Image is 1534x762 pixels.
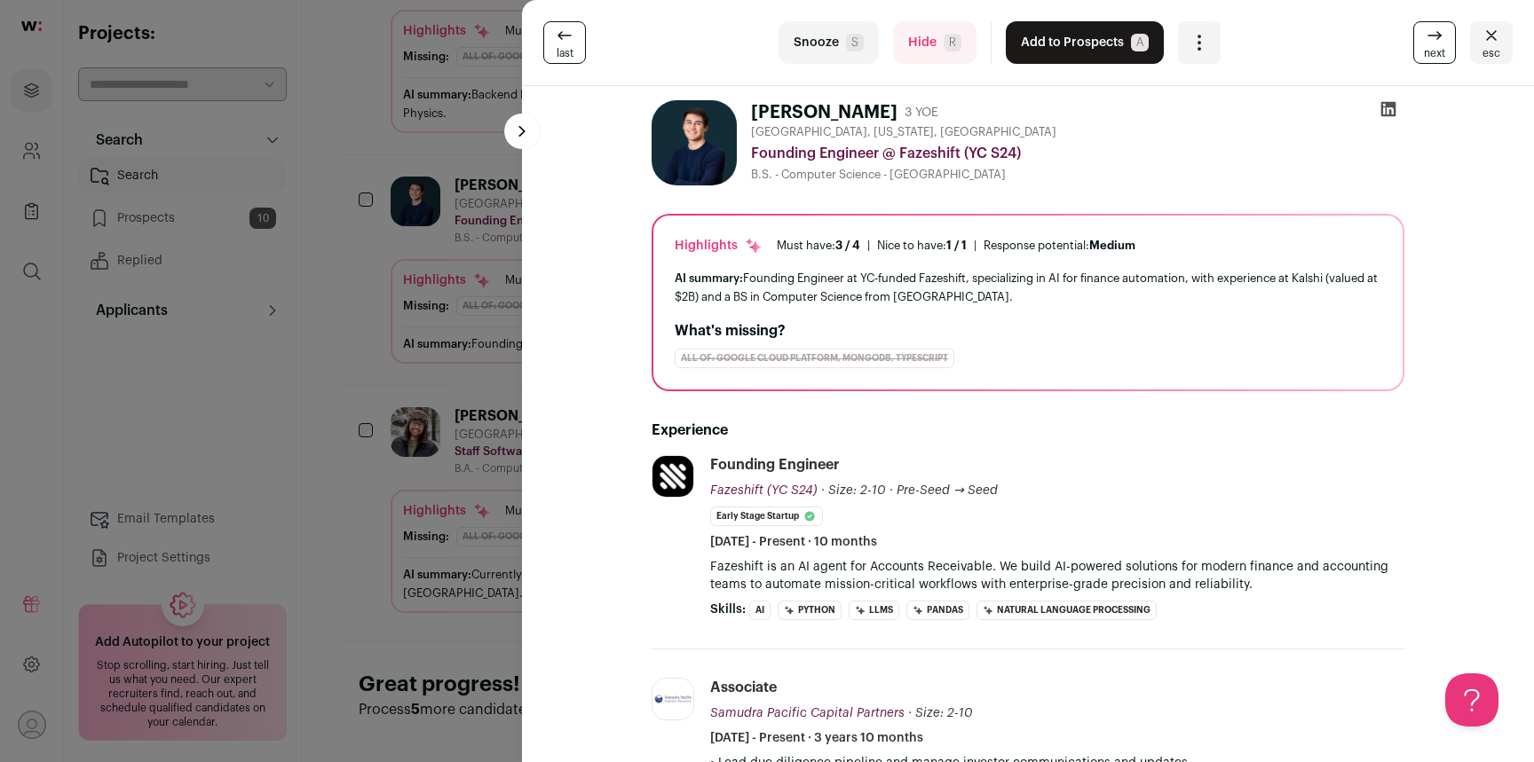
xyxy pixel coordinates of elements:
button: SnoozeS [779,21,879,64]
span: Fazeshift (YC S24) [710,484,818,497]
img: 3757fc81bfe7ab49ffb59079a670109654c5661e70517955b010700027840681 [652,679,693,719]
iframe: Help Scout Beacon - Open [1445,673,1498,727]
div: Founding Engineer at YC-funded Fazeshift, specializing in AI for finance automation, with experie... [675,269,1381,306]
span: A [1131,34,1149,51]
span: AI summary: [675,272,743,284]
div: Founding Engineer @ Fazeshift (YC S24) [751,143,1404,164]
span: S [846,34,864,51]
li: Python [778,601,842,620]
span: [DATE] - Present · 3 years 10 months [710,729,923,747]
div: Must have: [777,239,860,253]
button: Add to ProspectsA [1006,21,1164,64]
div: Nice to have: [877,239,967,253]
span: last [557,46,573,60]
button: Close [1470,21,1513,64]
li: AI [749,601,771,620]
span: [DATE] - Present · 10 months [710,533,877,551]
h1: [PERSON_NAME] [751,100,897,125]
img: b63036c15065110a5906403dc3d93a596f560f0b78b9a5153b56cad15c7a9592.jpg [652,100,737,185]
span: · Size: 2-10 [908,707,973,719]
span: Medium [1089,240,1135,251]
li: LLMs [849,601,899,620]
li: Natural Language Processing [977,601,1157,620]
a: next [1413,21,1456,64]
a: last [543,21,586,64]
p: Fazeshift is an AI agent for Accounts Receivable. We build AI-powered solutions for modern financ... [710,558,1404,593]
span: · Size: 2-10 [821,484,886,497]
span: · [890,482,893,499]
span: esc [1483,46,1500,60]
span: 1 / 1 [946,240,967,251]
span: Pre-Seed → Seed [897,484,998,497]
li: Pandas [906,601,969,620]
li: Early Stage Startup [710,507,823,526]
span: R [944,34,961,51]
button: HideR [893,21,977,64]
span: next [1424,46,1445,60]
div: Response potential: [984,239,1135,253]
h2: Experience [652,420,1404,441]
span: [GEOGRAPHIC_DATA], [US_STATE], [GEOGRAPHIC_DATA] [751,125,1056,139]
div: All of: Google Cloud Platform, MongoDB, TypeScript [675,349,954,368]
div: Highlights [675,237,763,255]
span: Samudra Pacific Capital Partners [710,707,905,719]
img: fb79bbc4d98cef8a90e7e3db57405f4b778779df782e3a535f710bcff923b546.png [652,456,693,497]
div: Associate [710,678,777,697]
ul: | | [777,239,1135,253]
span: Skills: [710,601,746,618]
span: 3 / 4 [835,240,860,251]
h2: What's missing? [675,320,1381,342]
div: B.S. - Computer Science - [GEOGRAPHIC_DATA] [751,168,1404,182]
button: Open dropdown [1178,21,1221,64]
div: Founding Engineer [710,455,840,475]
div: 3 YOE [905,104,938,122]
